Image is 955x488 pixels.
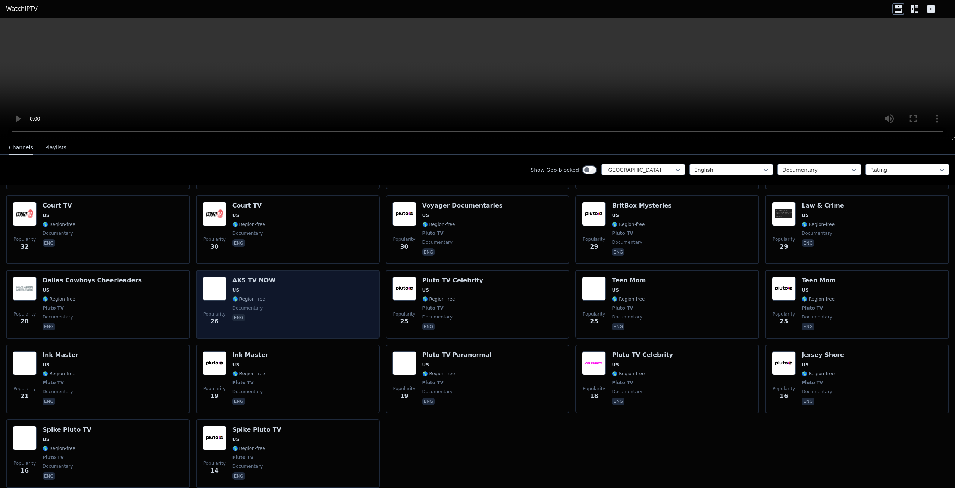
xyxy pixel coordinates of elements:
span: 🌎 Region-free [612,221,645,227]
span: US [232,212,239,218]
span: documentary [802,389,832,395]
img: Court TV [203,202,226,226]
span: 🌎 Region-free [232,296,265,302]
img: Jersey Shore [772,351,796,375]
p: eng [802,323,814,330]
img: Court TV [13,202,37,226]
h6: Pluto TV Paranormal [422,351,492,359]
span: 🌎 Region-free [43,296,75,302]
span: 🌎 Region-free [612,371,645,377]
span: 🌎 Region-free [422,296,455,302]
span: 🌎 Region-free [232,445,265,451]
span: Pluto TV [612,380,633,386]
span: 29 [590,242,598,251]
span: Pluto TV [422,380,444,386]
span: documentary [43,389,73,395]
span: Popularity [583,311,605,317]
span: documentary [43,314,73,320]
span: documentary [422,389,453,395]
span: 🌎 Region-free [802,296,835,302]
span: Popularity [13,311,36,317]
span: Popularity [203,236,226,242]
label: Show Geo-blocked [530,166,579,174]
span: Pluto TV [232,380,254,386]
span: 🌎 Region-free [802,221,835,227]
span: Popularity [393,386,416,392]
span: 18 [590,392,598,401]
button: Playlists [45,141,66,155]
img: Ink Master [13,351,37,375]
span: Popularity [203,311,226,317]
span: Pluto TV [43,380,64,386]
h6: Ink Master [43,351,78,359]
span: Pluto TV [422,305,444,311]
img: Law & Crime [772,202,796,226]
span: 🌎 Region-free [802,371,835,377]
span: 29 [780,242,788,251]
span: US [232,287,239,293]
span: Pluto TV [802,380,823,386]
span: 16 [780,392,788,401]
img: Teen Mom [582,277,606,301]
span: Popularity [13,460,36,466]
span: Pluto TV [43,305,64,311]
span: US [612,362,619,368]
p: eng [43,323,55,330]
span: US [43,436,49,442]
span: US [802,287,808,293]
span: US [43,362,49,368]
span: documentary [612,314,642,320]
span: US [43,287,49,293]
h6: Law & Crime [802,202,844,209]
span: 🌎 Region-free [422,221,455,227]
p: eng [43,472,55,480]
img: BritBox Mysteries [582,202,606,226]
span: Popularity [583,386,605,392]
span: 32 [21,242,29,251]
span: documentary [43,463,73,469]
span: 25 [590,317,598,326]
h6: Teen Mom [612,277,646,284]
h6: Ink Master [232,351,268,359]
p: eng [232,239,245,247]
span: 🌎 Region-free [422,371,455,377]
span: Popularity [773,386,795,392]
p: eng [612,323,624,330]
span: documentary [232,463,263,469]
span: documentary [232,389,263,395]
img: Spike Pluto TV [203,426,226,450]
span: documentary [802,230,832,236]
span: Popularity [203,460,226,466]
img: Pluto TV Celebrity [582,351,606,375]
span: documentary [422,239,453,245]
span: 🌎 Region-free [43,445,75,451]
span: Pluto TV [612,230,633,236]
p: eng [232,314,245,321]
span: Popularity [583,236,605,242]
h6: Pluto TV Celebrity [612,351,673,359]
h6: Court TV [43,202,75,209]
span: US [612,287,619,293]
span: 14 [210,466,219,475]
img: Voyager Documentaries [392,202,416,226]
img: Dallas Cowboys Cheerleaders [13,277,37,301]
span: US [612,212,619,218]
span: 19 [210,392,219,401]
span: US [43,212,49,218]
span: 25 [780,317,788,326]
p: eng [232,398,245,405]
img: Pluto TV Paranormal [392,351,416,375]
span: 28 [21,317,29,326]
img: Teen Mom [772,277,796,301]
h6: Pluto TV Celebrity [422,277,483,284]
h6: AXS TV NOW [232,277,275,284]
span: Popularity [773,311,795,317]
span: US [802,212,808,218]
h6: Spike Pluto TV [232,426,281,433]
h6: Voyager Documentaries [422,202,503,209]
p: eng [43,398,55,405]
span: Pluto TV [802,305,823,311]
span: Pluto TV [232,454,254,460]
span: US [422,362,429,368]
p: eng [422,398,435,405]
